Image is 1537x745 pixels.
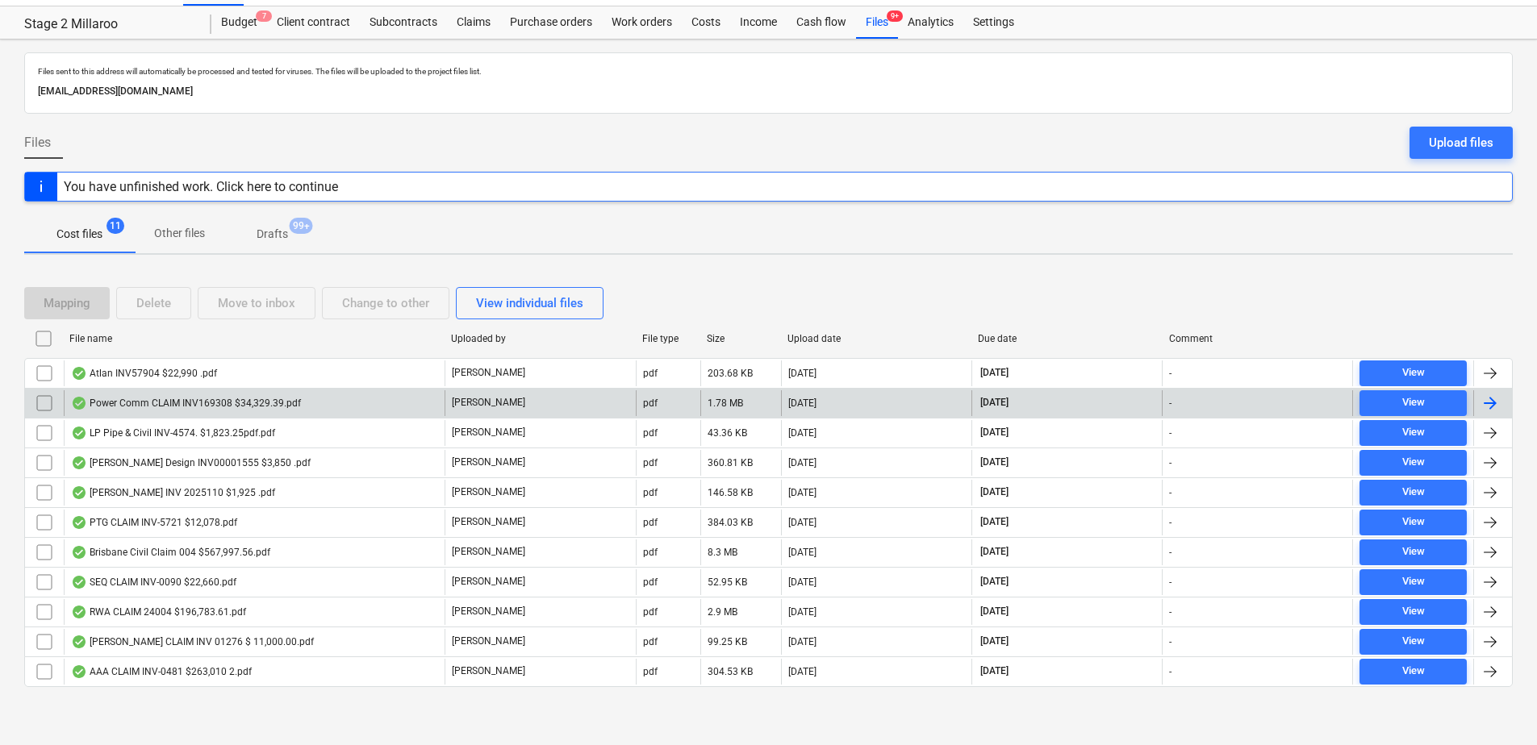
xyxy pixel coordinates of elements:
[1359,599,1467,625] button: View
[643,547,658,558] div: pdf
[708,457,753,468] div: 360.81 KB
[856,6,898,39] div: Files
[1402,632,1425,651] div: View
[856,6,898,39] a: Files9+
[642,333,694,344] div: File type
[71,665,252,678] div: AAA CLAIM INV-0481 $263,010 2.pdf
[979,664,1010,678] span: [DATE]
[643,636,658,647] div: pdf
[1359,450,1467,476] button: View
[452,485,525,499] p: [PERSON_NAME]
[1169,666,1172,677] div: -
[979,605,1010,618] span: [DATE]
[71,486,87,499] div: OCR finished
[1169,333,1347,344] div: Comment
[211,6,267,39] a: Budget7
[708,397,743,409] div: 1.78 MB
[1359,539,1467,565] button: View
[24,133,51,152] span: Files
[963,6,1024,39] a: Settings
[1359,360,1467,386] button: View
[107,218,124,234] span: 11
[979,456,1010,469] span: [DATE]
[64,179,338,194] div: You have unfinished work. Click here to continue
[71,576,87,589] div: OCR finished
[1402,662,1425,680] div: View
[643,457,658,468] div: pdf
[290,218,313,234] span: 99+
[360,6,447,39] a: Subcontracts
[256,10,272,22] span: 7
[452,366,525,380] p: [PERSON_NAME]
[1402,453,1425,472] div: View
[71,606,87,618] div: OCR finished
[979,575,1010,589] span: [DATE]
[708,636,747,647] div: 99.25 KB
[71,367,217,380] div: Atlan INV57904 $22,990 .pdf
[1359,569,1467,595] button: View
[456,287,604,319] button: View individual files
[643,427,658,439] div: pdf
[730,6,787,39] a: Income
[154,225,205,242] p: Other files
[643,606,658,618] div: pdf
[788,547,817,558] div: [DATE]
[452,456,525,469] p: [PERSON_NAME]
[69,333,438,344] div: File name
[788,666,817,677] div: [DATE]
[267,6,360,39] a: Client contract
[708,576,747,588] div: 52.95 KB
[1359,629,1467,655] button: View
[1402,602,1425,621] div: View
[979,366,1010,380] span: [DATE]
[1169,457,1172,468] div: -
[1402,483,1425,502] div: View
[643,666,658,677] div: pdf
[1169,606,1172,618] div: -
[1169,547,1172,558] div: -
[1402,513,1425,531] div: View
[787,333,966,344] div: Upload date
[1429,132,1493,153] div: Upload files
[71,456,311,469] div: [PERSON_NAME] Design INV00001555 $3,850 .pdf
[452,575,525,589] p: [PERSON_NAME]
[707,333,775,344] div: Size
[71,516,87,529] div: OCR finished
[708,547,737,558] div: 8.3 MB
[979,485,1010,499] span: [DATE]
[643,517,658,528] div: pdf
[257,226,288,243] p: Drafts
[708,666,753,677] div: 304.53 KB
[447,6,500,39] a: Claims
[1402,543,1425,561] div: View
[643,368,658,379] div: pdf
[788,368,817,379] div: [DATE]
[71,606,246,618] div: RWA CLAIM 24004 $196,783.61.pdf
[788,427,817,439] div: [DATE]
[1169,427,1172,439] div: -
[643,397,658,409] div: pdf
[1169,487,1172,498] div: -
[708,368,753,379] div: 203.68 KB
[898,6,963,39] a: Analytics
[788,517,817,528] div: [DATE]
[1359,510,1467,535] button: View
[71,635,87,648] div: OCR finished
[1402,393,1425,412] div: View
[71,456,87,469] div: OCR finished
[602,6,682,39] a: Work orders
[71,516,237,529] div: PTG CLAIM INV-5721 $12,078.pdf
[643,576,658,588] div: pdf
[452,664,525,678] p: [PERSON_NAME]
[788,397,817,409] div: [DATE]
[1169,517,1172,528] div: -
[1359,420,1467,446] button: View
[452,545,525,559] p: [PERSON_NAME]
[979,635,1010,648] span: [DATE]
[887,10,903,22] span: 9+
[978,333,1156,344] div: Due date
